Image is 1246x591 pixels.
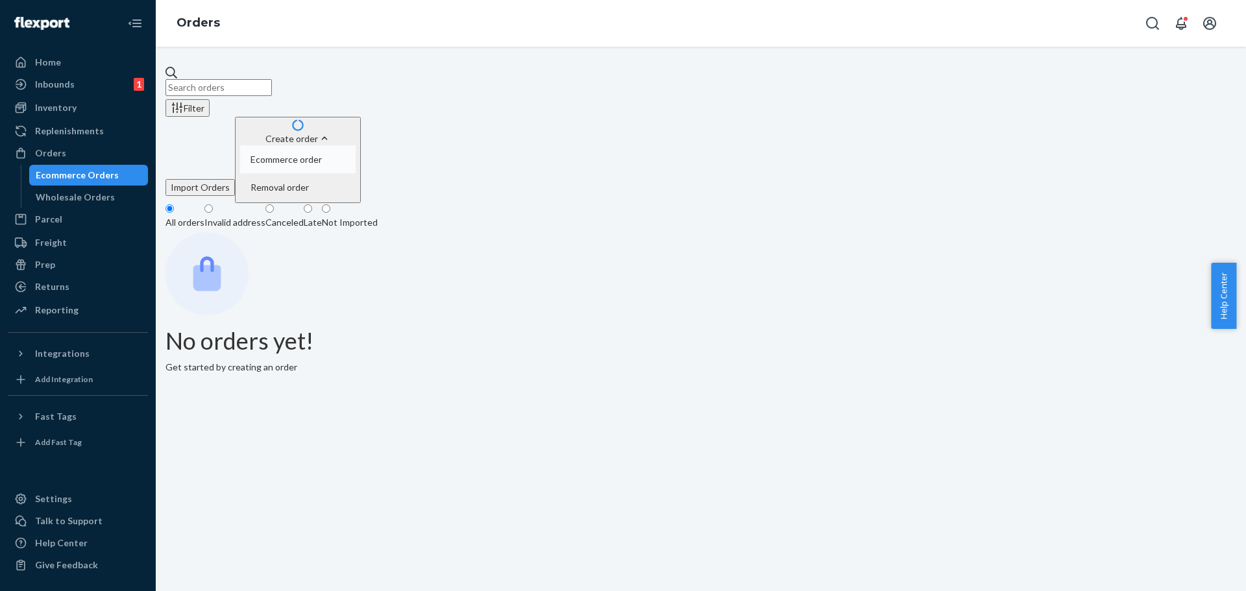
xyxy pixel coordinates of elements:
[322,204,330,213] input: Not Imported
[35,374,93,385] div: Add Integration
[35,56,61,69] div: Home
[36,191,115,204] div: Wholesale Orders
[250,183,322,192] span: Removal order
[35,537,88,549] div: Help Center
[29,187,149,208] a: Wholesale Orders
[1168,10,1194,36] button: Open notifications
[265,204,274,213] input: Canceled
[8,52,148,73] a: Home
[35,280,69,293] div: Returns
[165,79,272,96] input: Search orders
[35,437,82,448] div: Add Fast Tag
[8,343,148,364] button: Integrations
[165,361,1236,374] p: Get started by creating an order
[29,165,149,186] a: Ecommerce Orders
[8,406,148,427] button: Fast Tags
[8,97,148,118] a: Inventory
[165,232,249,315] img: Empty list
[250,155,322,164] span: Ecommerce order
[35,559,98,572] div: Give Feedback
[322,216,378,229] div: Not Imported
[1211,263,1236,329] button: Help Center
[8,488,148,509] a: Settings
[1197,10,1223,36] button: Open account menu
[35,492,72,505] div: Settings
[165,216,204,229] div: All orders
[8,432,148,453] a: Add Fast Tag
[171,101,204,115] div: Filter
[35,258,55,271] div: Prep
[35,101,77,114] div: Inventory
[8,74,148,95] a: Inbounds1
[204,216,265,229] div: Invalid address
[35,213,62,226] div: Parcel
[8,555,148,575] button: Give Feedback
[36,169,119,182] div: Ecommerce Orders
[8,254,148,275] a: Prep
[8,232,148,253] a: Freight
[35,236,67,249] div: Freight
[8,143,148,163] a: Orders
[240,173,356,201] button: Removal order
[177,16,220,30] a: Orders
[134,78,144,91] div: 1
[1140,10,1166,36] button: Open Search Box
[304,216,322,229] div: Late
[165,179,235,196] button: Import Orders
[35,147,66,160] div: Orders
[8,369,148,390] a: Add Integration
[8,209,148,230] a: Parcel
[35,304,79,317] div: Reporting
[235,117,361,203] button: Create orderEcommerce orderRemoval order
[35,514,103,527] div: Talk to Support
[8,121,148,141] a: Replenishments
[165,328,1236,354] h1: No orders yet!
[304,204,312,213] input: Late
[35,78,75,91] div: Inbounds
[8,300,148,320] a: Reporting
[8,511,148,531] a: Talk to Support
[14,17,69,30] img: Flexport logo
[8,533,148,553] a: Help Center
[8,276,148,297] a: Returns
[35,410,77,423] div: Fast Tags
[165,99,210,117] button: Filter
[204,204,213,213] input: Invalid address
[240,132,356,145] div: Create order
[166,5,230,42] ol: breadcrumbs
[122,10,148,36] button: Close Navigation
[240,145,356,173] button: Ecommerce order
[35,125,104,138] div: Replenishments
[35,347,90,360] div: Integrations
[165,204,174,213] input: All orders
[265,216,304,229] div: Canceled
